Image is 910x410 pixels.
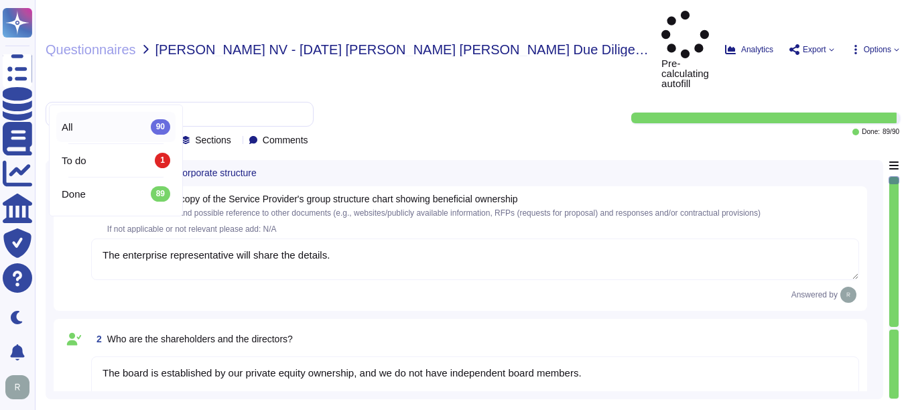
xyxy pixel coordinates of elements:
img: user [5,375,29,399]
span: Analytics [741,46,773,54]
span: Comment/evidence and possible reference to other documents (e.g., websites/publicly available inf... [107,208,761,234]
span: Please request a copy of the Service Provider's group structure chart showing beneficial ownership [107,194,518,204]
span: Done [62,188,86,200]
input: Search by keywords [53,102,313,126]
span: Questionnaires [46,43,136,56]
span: Who are the shareholders and the directors? [107,334,293,344]
span: 89 / 90 [883,129,899,135]
span: Done: [862,129,880,135]
span: 2 [91,334,102,344]
span: Pre-calculating autofill [661,11,709,88]
span: Export [803,46,826,54]
span: [PERSON_NAME] NV - [DATE] [PERSON_NAME] [PERSON_NAME] Due Diligence Template 3rd Party [155,43,651,56]
div: 1 [155,153,170,167]
img: user [840,287,856,303]
div: All [56,112,176,142]
button: Analytics [725,44,773,55]
div: Done [62,186,170,201]
span: All [62,121,73,133]
div: 89 [151,186,170,201]
span: Corporate structure [176,168,257,178]
div: All [62,119,170,134]
div: Done [56,179,176,209]
textarea: The board is established by our private equity ownership, and we do not have independent board me... [91,356,859,398]
div: To do [62,153,170,167]
div: 90 [151,119,170,134]
textarea: The enterprise representative will share the details. [91,238,859,280]
span: To do [62,155,86,167]
span: Comments [263,135,308,145]
div: To do [56,145,176,176]
span: Answered by [791,291,838,299]
button: user [3,372,39,402]
span: Options [864,46,891,54]
span: Sections [195,135,231,145]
